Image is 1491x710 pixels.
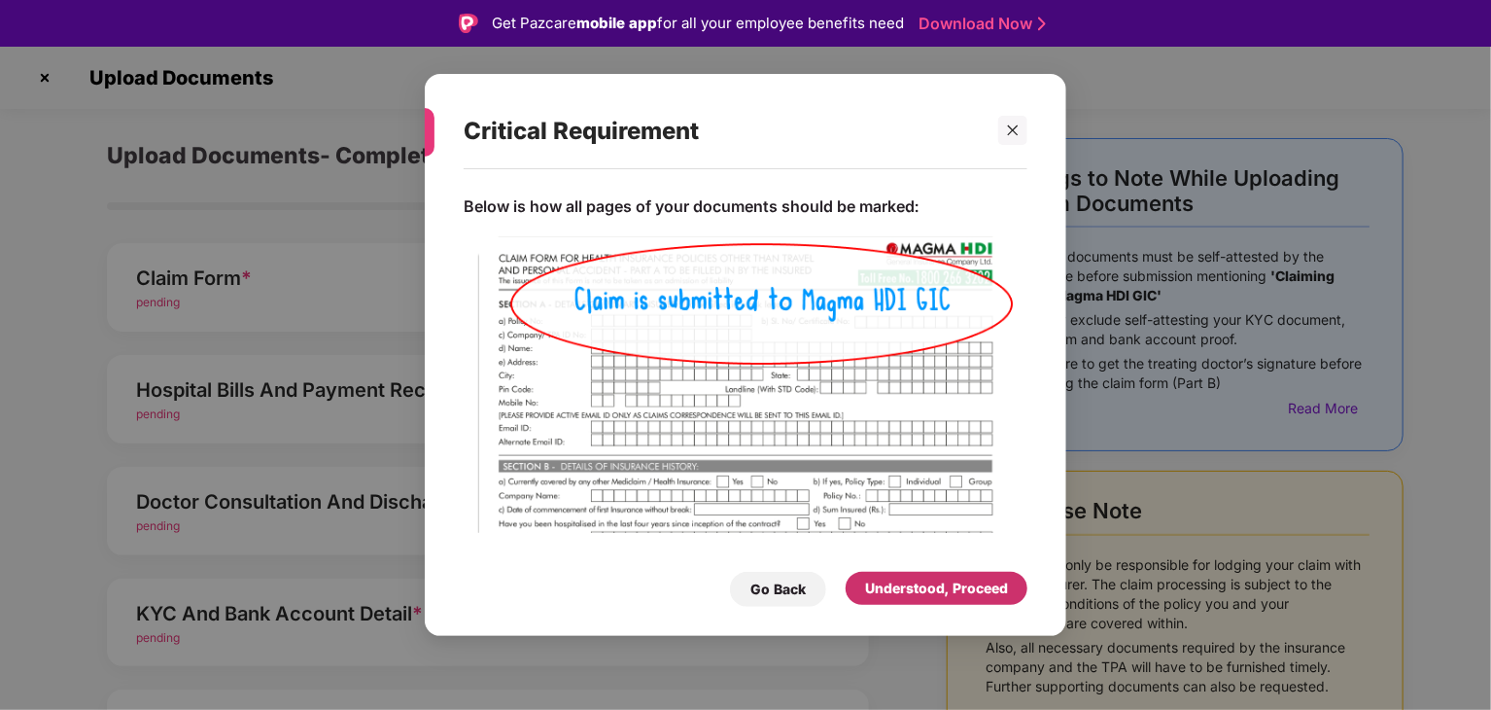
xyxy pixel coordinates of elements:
[576,14,657,32] strong: mobile app
[1038,14,1046,34] img: Stroke
[492,12,904,35] div: Get Pazcare for all your employee benefits need
[464,196,919,217] p: Below is how all pages of your documents should be marked:
[919,14,1040,34] a: Download Now
[750,579,806,600] div: Go Back
[865,578,1008,599] div: Understood, Proceed
[464,93,981,169] div: Critical Requirement
[1006,124,1020,137] span: close
[459,14,478,33] img: Logo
